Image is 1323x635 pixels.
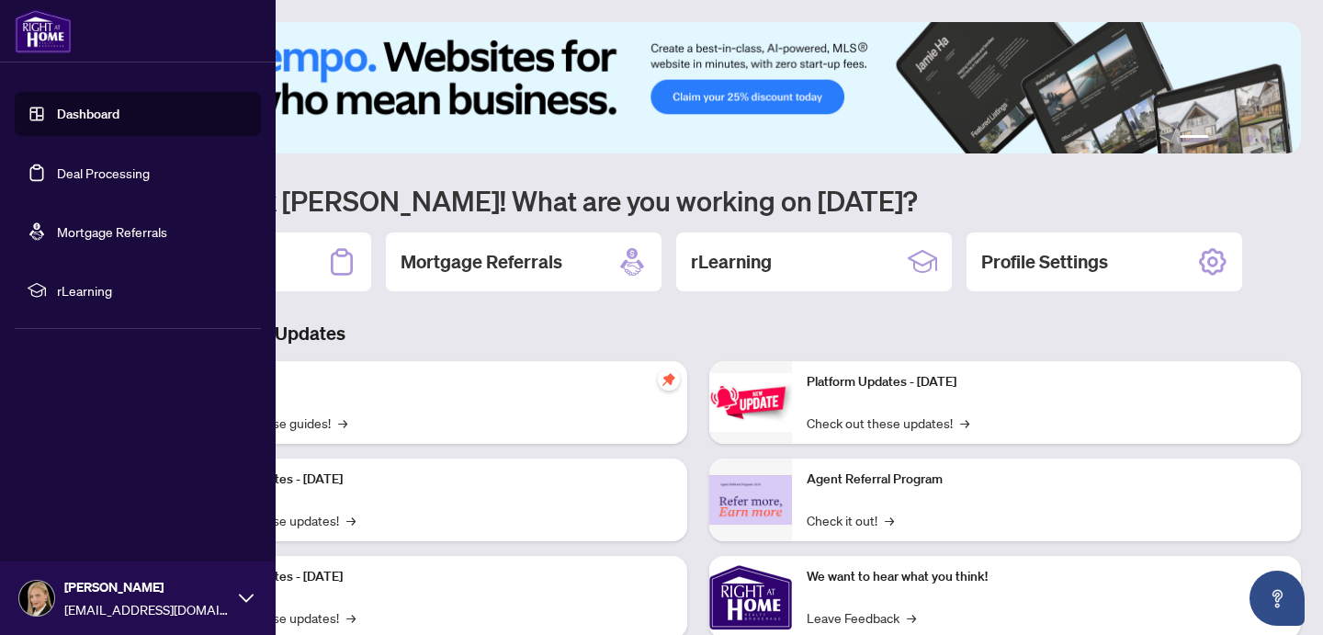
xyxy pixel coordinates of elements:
[807,413,969,433] a: Check out these updates!→
[1180,135,1209,142] button: 1
[1261,135,1268,142] button: 5
[691,249,772,275] h2: rLearning
[401,249,562,275] h2: Mortgage Referrals
[1249,571,1305,626] button: Open asap
[1246,135,1253,142] button: 4
[96,22,1301,153] img: Slide 0
[807,510,894,530] a: Check it out!→
[57,106,119,122] a: Dashboard
[57,280,248,300] span: rLearning
[1216,135,1224,142] button: 2
[57,164,150,181] a: Deal Processing
[981,249,1108,275] h2: Profile Settings
[1275,135,1283,142] button: 6
[96,321,1301,346] h3: Brokerage & Industry Updates
[960,413,969,433] span: →
[709,475,792,526] img: Agent Referral Program
[346,607,356,628] span: →
[338,413,347,433] span: →
[193,372,673,392] p: Self-Help
[57,223,167,240] a: Mortgage Referrals
[96,183,1301,218] h1: Welcome back [PERSON_NAME]! What are you working on [DATE]?
[64,577,230,597] span: [PERSON_NAME]
[658,369,680,391] span: pushpin
[19,581,54,616] img: Profile Icon
[15,9,72,53] img: logo
[807,470,1286,490] p: Agent Referral Program
[807,372,1286,392] p: Platform Updates - [DATE]
[807,607,916,628] a: Leave Feedback→
[807,567,1286,587] p: We want to hear what you think!
[346,510,356,530] span: →
[907,607,916,628] span: →
[1231,135,1238,142] button: 3
[193,567,673,587] p: Platform Updates - [DATE]
[193,470,673,490] p: Platform Updates - [DATE]
[885,510,894,530] span: →
[64,599,230,619] span: [EMAIL_ADDRESS][DOMAIN_NAME]
[709,373,792,431] img: Platform Updates - June 23, 2025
